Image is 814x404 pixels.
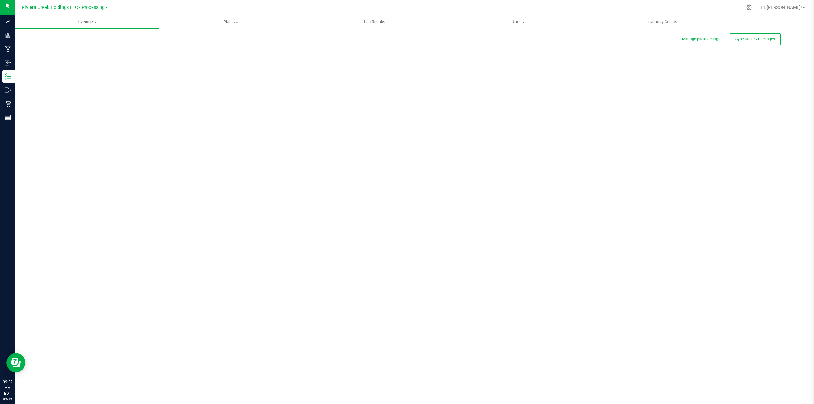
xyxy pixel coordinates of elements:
[159,15,303,29] a: Plants
[5,114,11,121] inline-svg: Reports
[3,379,12,396] p: 09:32 AM EDT
[5,32,11,38] inline-svg: Grow
[447,19,590,25] span: Audit
[730,33,781,45] button: Sync METRC Packages
[15,15,159,29] a: Inventory
[355,19,394,25] span: Lab Results
[745,4,753,10] div: Manage settings
[15,19,159,25] span: Inventory
[5,87,11,93] inline-svg: Outbound
[5,46,11,52] inline-svg: Manufacturing
[22,5,105,10] span: Riviera Creek Holdings LLC - Processing
[682,37,720,42] button: Manage package tags
[446,15,590,29] a: Audit
[6,353,25,372] iframe: Resource center
[5,59,11,66] inline-svg: Inbound
[735,37,775,41] span: Sync METRC Packages
[159,19,302,25] span: Plants
[590,15,734,29] a: Inventory Counts
[639,19,686,25] span: Inventory Counts
[5,73,11,80] inline-svg: Inventory
[3,396,12,401] p: 09/19
[761,5,802,10] span: Hi, [PERSON_NAME]!
[5,101,11,107] inline-svg: Retail
[303,15,446,29] a: Lab Results
[5,18,11,25] inline-svg: Analytics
